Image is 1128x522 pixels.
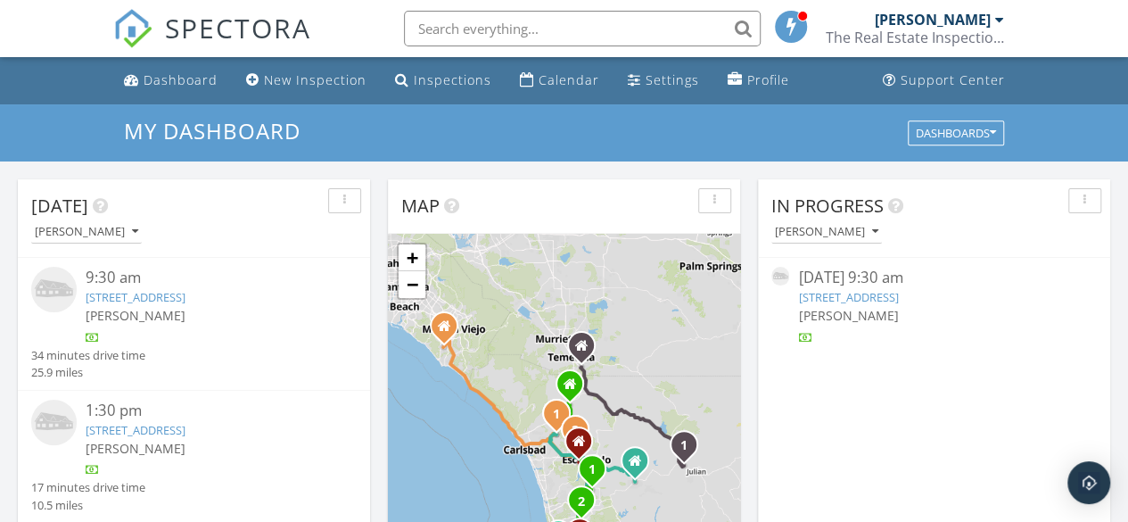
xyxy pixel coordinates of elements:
[113,9,152,48] img: The Best Home Inspection Software - Spectora
[916,127,996,139] div: Dashboards
[414,71,491,88] div: Inspections
[113,24,311,62] a: SPECTORA
[86,440,185,457] span: [PERSON_NAME]
[581,500,592,510] div: 10545 Caminito Memosac, San Diego, CA 92131
[444,326,455,336] div: 123 PEARL, LAGUNA NIGUEL California 92677-4819
[539,71,599,88] div: Calendar
[826,29,1004,46] div: The Real Estate Inspection Company
[556,413,567,424] div: 1210 Dolphin Cir, Vista, CA 92084
[31,220,142,244] button: [PERSON_NAME]
[31,400,77,445] img: house-placeholder-square-ca63347ab8c70e15b013bc22427d3df0f7f082c62ce06d78aee8ec4e70df452f.jpg
[876,64,1012,97] a: Support Center
[117,64,225,97] a: Dashboard
[31,364,145,381] div: 25.9 miles
[31,347,145,364] div: 34 minutes drive time
[635,460,646,471] div: 939 Main Street, Ramona CA 92065
[35,226,138,238] div: [PERSON_NAME]
[901,71,1005,88] div: Support Center
[31,267,357,381] a: 9:30 am [STREET_ADDRESS] [PERSON_NAME] 34 minutes drive time 25.9 miles
[165,9,311,46] span: SPECTORA
[401,194,440,218] span: Map
[404,11,761,46] input: Search everything...
[720,64,796,97] a: Profile
[798,289,898,305] a: [STREET_ADDRESS]
[621,64,706,97] a: Settings
[553,409,560,421] i: 1
[875,11,991,29] div: [PERSON_NAME]
[798,307,898,324] span: [PERSON_NAME]
[570,384,580,394] div: 4059 LAKE CIRCLE DR, Fallbrook CA 92028
[31,267,77,312] img: house-placeholder-square-ca63347ab8c70e15b013bc22427d3df0f7f082c62ce06d78aee8ec4e70df452f.jpg
[86,289,185,305] a: [STREET_ADDRESS]
[264,71,366,88] div: New Inspection
[589,464,596,476] i: 1
[592,468,603,479] div: 12712 Caminito Cancion Unit 121, San Diego, CA 92128
[771,267,789,285] img: house-placeholder-square-ca63347ab8c70e15b013bc22427d3df0f7f082c62ce06d78aee8ec4e70df452f.jpg
[798,267,1069,289] div: [DATE] 9:30 am
[680,440,688,452] i: 1
[31,497,145,514] div: 10.5 miles
[124,116,301,145] span: My Dashboard
[86,307,185,324] span: [PERSON_NAME]
[239,64,374,97] a: New Inspection
[578,495,585,508] i: 2
[31,479,145,496] div: 17 minutes drive time
[31,400,357,514] a: 1:30 pm [STREET_ADDRESS] [PERSON_NAME] 17 minutes drive time 10.5 miles
[86,267,330,289] div: 9:30 am
[1067,461,1110,504] div: Open Intercom Messenger
[144,71,218,88] div: Dashboard
[399,271,425,298] a: Zoom out
[684,444,695,455] div: 1308 Lakedale Rd, Santa Ysabel, CA 92070
[86,400,330,422] div: 1:30 pm
[771,267,1097,346] a: [DATE] 9:30 am [STREET_ADDRESS] [PERSON_NAME]
[771,194,884,218] span: In Progress
[86,422,185,438] a: [STREET_ADDRESS]
[908,120,1004,145] button: Dashboards
[513,64,606,97] a: Calendar
[388,64,498,97] a: Inspections
[581,345,592,356] div: 45801 CLOUDBURST LN, Temecula CA 92592
[747,71,789,88] div: Profile
[399,244,425,271] a: Zoom in
[579,441,589,452] div: 926 S Andreasen Dr, Escondido CA 92029
[771,220,882,244] button: [PERSON_NAME]
[572,425,579,437] i: 2
[646,71,699,88] div: Settings
[775,226,878,238] div: [PERSON_NAME]
[31,194,88,218] span: [DATE]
